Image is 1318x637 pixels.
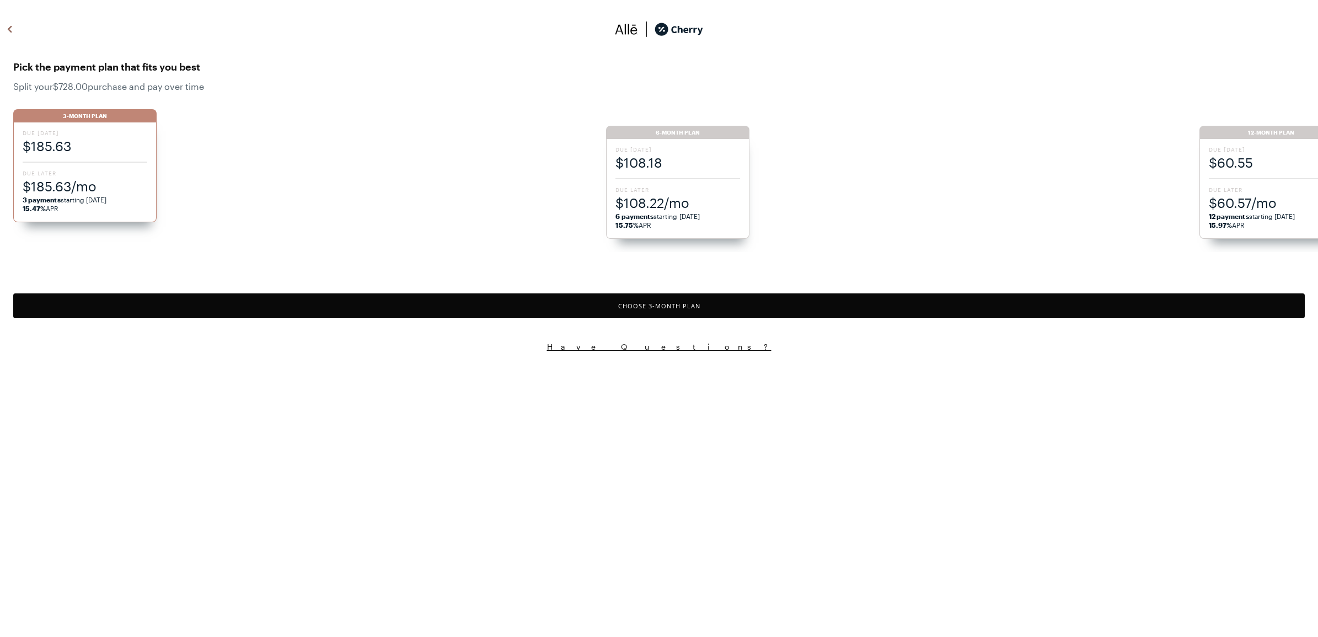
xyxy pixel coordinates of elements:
img: svg%3e [3,21,17,38]
span: starting [DATE] APR [615,212,740,229]
strong: 15.97% [1209,221,1232,229]
button: Choose 3-Month Plan [13,293,1305,318]
strong: 6 payments [615,212,653,220]
span: Due [DATE] [615,146,740,153]
span: Split your $728.00 purchase and pay over time [13,81,1305,92]
img: svg%3e [638,21,655,38]
div: 3-Month Plan [13,109,157,122]
span: $108.22/mo [615,194,740,212]
span: Due Later [23,169,147,177]
strong: 12 payments [1209,212,1249,220]
img: svg%3e [615,21,638,38]
span: Pick the payment plan that fits you best [13,58,1305,76]
span: Due [DATE] [23,129,147,137]
span: $108.18 [615,153,740,172]
img: cherry_black_logo-DrOE_MJI.svg [655,21,703,38]
div: 6-Month Plan [606,126,749,139]
strong: 3 payments [23,196,61,204]
span: $185.63 [23,137,147,155]
span: starting [DATE] APR [23,195,147,213]
span: Due Later [615,186,740,194]
strong: 15.75% [615,221,638,229]
span: $185.63/mo [23,177,147,195]
strong: 15.47% [23,205,46,212]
